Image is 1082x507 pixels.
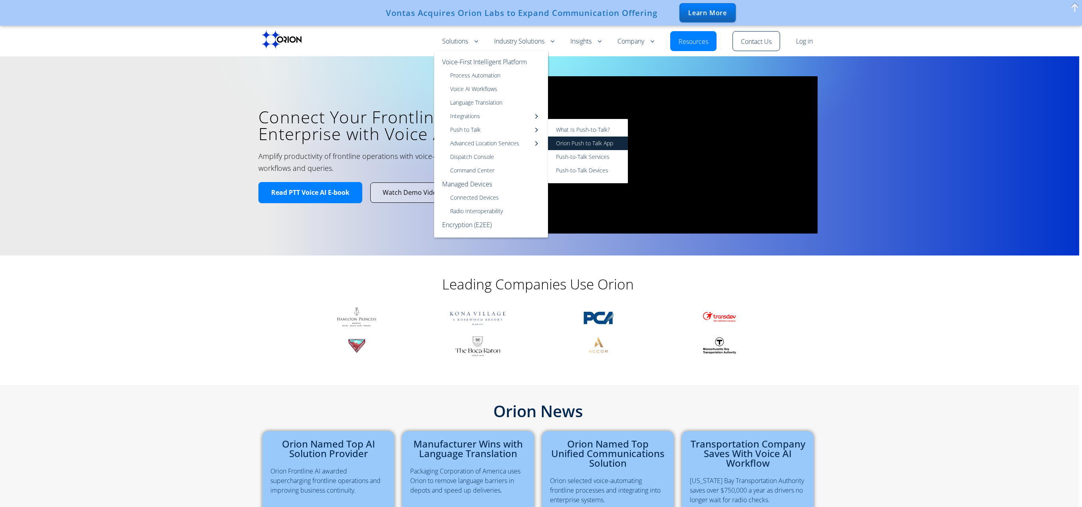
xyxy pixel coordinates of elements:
[617,37,654,46] a: Company
[741,37,772,47] a: Contact Us
[434,82,548,96] a: Voice AI Workflows
[434,51,548,69] a: Voice-First Intelligent Platform
[548,150,628,164] a: Push-to-Talk Services
[383,188,441,197] span: Watch Demo Video
[262,30,302,49] img: Orion labs Black logo
[434,69,548,82] a: Process Automation
[434,191,548,204] a: Connected Devices
[270,467,381,495] a: Orion Frontline AI awarded supercharging frontline operations and improving business continuity.
[413,437,523,460] a: Manufacturer Wins with Language Translation
[434,96,548,109] a: Language Translation
[550,476,661,505] a: Orion selected voice-automating frontline processes and integrating into enterprise systems.
[690,476,804,505] a: [US_STATE] Bay Transportation Authority saves over $750,000 a year as drivers no longer wait for ...
[434,164,548,177] a: Command Center
[570,37,602,46] a: Insights
[371,183,453,202] a: Watch Demo Video
[434,177,548,191] a: Managed Devices
[691,437,805,470] a: Transportation Company Saves With Voice AI Workflow
[551,437,665,470] a: Orion Named Top Unified Communications Solution
[258,182,362,203] a: Read PTT Voice AI E-book
[434,150,548,164] a: Dispatch Console
[386,8,657,18] div: Vontas Acquires Orion Labs to Expand Communication Offering
[548,137,628,150] a: Orion Push to Talk App
[548,164,628,183] a: Push-to-Talk Devices
[434,218,548,238] a: Encryption (E2EE)
[538,76,818,234] iframe: vimeo Video Player
[258,150,498,174] h2: Amplify productivity of frontline operations with voice-automated workflows and queries.
[442,37,478,46] a: Solutions
[434,123,548,137] a: Push to Talk
[282,437,375,460] a: Orion Named Top AI Solution Provider
[938,414,1082,507] iframe: Chat Widget
[378,275,698,293] h2: Leading Companies Use Orion
[410,467,520,495] a: Packaging Corporation of America uses Orion to remove language barriers in depots and speed up de...
[494,37,554,46] a: Industry Solutions
[258,109,526,142] h1: Connect Your Frontline Enterprise with Voice AI
[434,109,548,123] a: Integrations
[258,403,818,419] h2: Orion News
[434,204,548,218] a: Radio Interoperability
[679,3,736,22] div: Learn More
[796,37,813,46] a: Log in
[271,188,349,197] span: Read PTT Voice AI E-book
[679,37,708,47] a: Resources
[434,137,548,150] a: Advanced Location Services
[548,119,628,137] a: What Is Push-to-Talk?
